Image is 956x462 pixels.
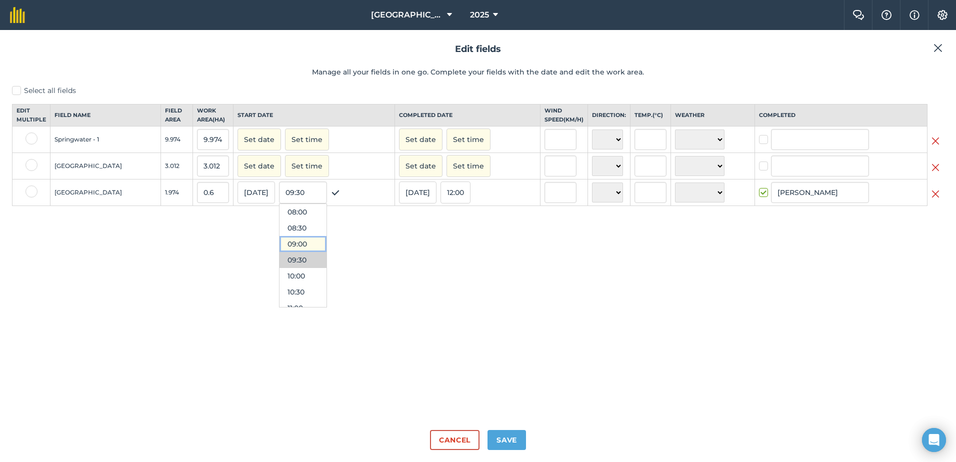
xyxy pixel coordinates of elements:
[470,9,489,21] span: 2025
[161,104,193,126] th: Field Area
[193,104,233,126] th: Work area ( Ha )
[394,104,540,126] th: Completed date
[279,284,326,300] button: 10:30
[931,188,939,200] img: svg+xml;base64,PHN2ZyB4bWxucz0iaHR0cDovL3d3dy53My5vcmcvMjAwMC9zdmciIHdpZHRoPSIyMiIgaGVpZ2h0PSIzMC...
[10,7,25,23] img: fieldmargin Logo
[399,155,442,177] button: Set date
[440,181,470,203] button: 12:00
[487,430,526,450] button: Save
[161,126,193,153] td: 9.974
[12,42,944,56] h2: Edit fields
[936,10,948,20] img: A cog icon
[237,155,281,177] button: Set date
[852,10,864,20] img: Two speech bubbles overlapping with the left bubble in the forefront
[933,42,942,54] img: svg+xml;base64,PHN2ZyB4bWxucz0iaHR0cDovL3d3dy53My5vcmcvMjAwMC9zdmciIHdpZHRoPSIyMiIgaGVpZ2h0PSIzMC...
[279,236,326,252] button: 09:00
[285,128,329,150] button: Set time
[880,10,892,20] img: A question mark icon
[12,104,50,126] th: Edit multiple
[670,104,755,126] th: Weather
[50,179,161,206] td: [GEOGRAPHIC_DATA]
[587,104,630,126] th: Direction:
[237,128,281,150] button: Set date
[279,252,326,268] button: 09:30
[279,268,326,284] button: 10:00
[12,66,944,77] p: Manage all your fields in one go. Complete your fields with the date and edit the work area.
[237,181,275,203] button: [DATE]
[233,104,395,126] th: Start date
[161,179,193,206] td: 1.974
[50,104,161,126] th: Field name
[50,153,161,179] td: [GEOGRAPHIC_DATA]
[909,9,919,21] img: svg+xml;base64,PHN2ZyB4bWxucz0iaHR0cDovL3d3dy53My5vcmcvMjAwMC9zdmciIHdpZHRoPSIxNyIgaGVpZ2h0PSIxNy...
[399,181,436,203] button: [DATE]
[279,204,326,220] button: 08:00
[931,135,939,147] img: svg+xml;base64,PHN2ZyB4bWxucz0iaHR0cDovL3d3dy53My5vcmcvMjAwMC9zdmciIHdpZHRoPSIyMiIgaGVpZ2h0PSIzMC...
[931,161,939,173] img: svg+xml;base64,PHN2ZyB4bWxucz0iaHR0cDovL3d3dy53My5vcmcvMjAwMC9zdmciIHdpZHRoPSIyMiIgaGVpZ2h0PSIzMC...
[279,220,326,236] button: 08:30
[371,9,443,21] span: [GEOGRAPHIC_DATA]
[540,104,587,126] th: Wind speed ( km/h )
[446,128,490,150] button: Set time
[12,85,944,96] label: Select all fields
[331,187,340,199] img: svg+xml;base64,PHN2ZyB4bWxucz0iaHR0cDovL3d3dy53My5vcmcvMjAwMC9zdmciIHdpZHRoPSIxOCIgaGVpZ2h0PSIyNC...
[922,428,946,452] div: Open Intercom Messenger
[161,153,193,179] td: 3.012
[279,300,326,316] button: 11:00
[399,128,442,150] button: Set date
[630,104,670,126] th: Temp. ( ° C )
[285,155,329,177] button: Set time
[430,430,479,450] button: Cancel
[446,155,490,177] button: Set time
[50,126,161,153] td: Springwater - 1
[755,104,927,126] th: Completed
